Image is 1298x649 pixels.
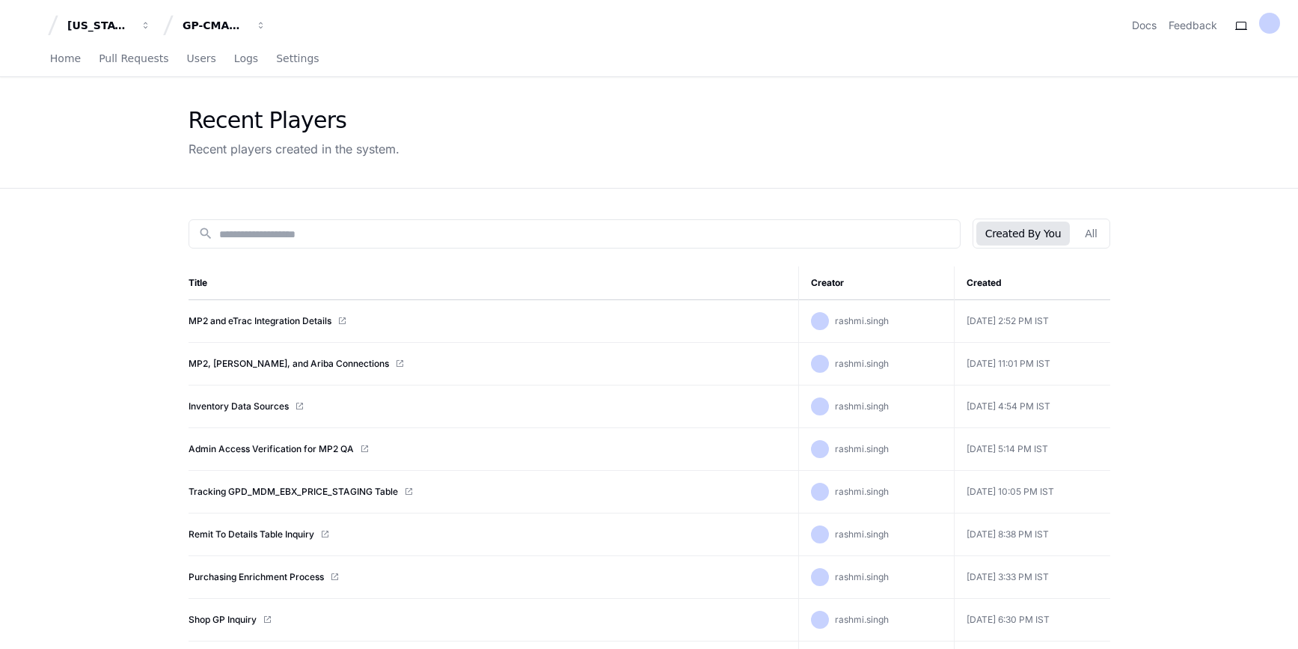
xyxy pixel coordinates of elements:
[189,107,399,134] div: Recent Players
[234,42,258,76] a: Logs
[799,266,955,300] th: Creator
[955,471,1110,514] td: [DATE] 10:05 PM IST
[189,614,257,626] a: Shop GP Inquiry
[189,571,324,583] a: Purchasing Enrichment Process
[955,386,1110,428] td: [DATE] 4:54 PM IST
[835,400,889,412] span: rashmi.singh
[189,443,354,455] a: Admin Access Verification for MP2 QA
[1076,222,1106,246] button: All
[835,528,889,540] span: rashmi.singh
[835,443,889,454] span: rashmi.singh
[99,42,168,76] a: Pull Requests
[955,343,1110,386] td: [DATE] 11:01 PM IST
[835,315,889,326] span: rashmi.singh
[234,54,258,63] span: Logs
[61,12,157,39] button: [US_STATE] Pacific
[189,266,799,300] th: Title
[835,486,889,497] span: rashmi.singh
[835,614,889,625] span: rashmi.singh
[189,315,331,327] a: MP2 and eTrac Integration Details
[189,358,389,370] a: MP2, [PERSON_NAME], and Ariba Connections
[198,226,213,241] mat-icon: search
[955,514,1110,556] td: [DATE] 8:38 PM IST
[189,140,399,158] div: Recent players created in the system.
[50,42,81,76] a: Home
[955,556,1110,599] td: [DATE] 3:33 PM IST
[187,54,216,63] span: Users
[189,486,398,498] a: Tracking GPD_MDM_EBX_PRICE_STAGING Table
[276,54,319,63] span: Settings
[189,400,289,412] a: Inventory Data Sources
[276,42,319,76] a: Settings
[955,599,1110,642] td: [DATE] 6:30 PM IST
[976,222,1070,246] button: Created By You
[183,18,247,33] div: GP-CMAG-MP2
[1132,18,1157,33] a: Docs
[189,528,314,540] a: Remit To Details Table Inquiry
[50,54,81,63] span: Home
[835,358,889,369] span: rashmi.singh
[67,18,132,33] div: [US_STATE] Pacific
[187,42,216,76] a: Users
[955,300,1110,343] td: [DATE] 2:52 PM IST
[1169,18,1217,33] button: Feedback
[955,266,1110,300] th: Created
[955,428,1110,471] td: [DATE] 5:14 PM IST
[835,571,889,582] span: rashmi.singh
[177,12,272,39] button: GP-CMAG-MP2
[99,54,168,63] span: Pull Requests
